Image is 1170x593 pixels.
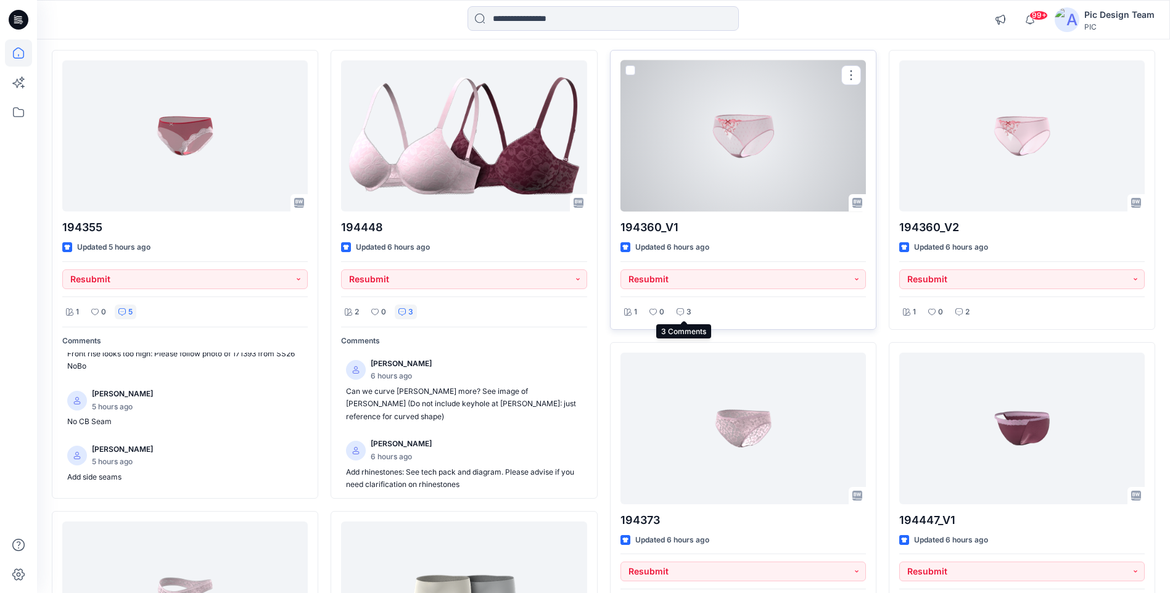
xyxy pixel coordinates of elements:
[67,348,303,373] p: Front rise looks too high: Please follow photo of 171393 from SS26 NoBo
[62,60,308,211] a: 194355
[77,241,150,254] p: Updated 5 hours ago
[899,353,1145,504] a: 194447_V1
[67,415,303,428] p: No CB Seam
[346,466,582,491] p: Add rhinestones: See tech pack and diagram. Please advise if you need clarification on rhinestones
[76,306,79,319] p: 1
[341,60,587,211] a: 194448
[1084,22,1155,31] div: PIC
[914,534,988,547] p: Updated 6 hours ago
[371,370,432,383] p: 6 hours ago
[635,241,709,254] p: Updated 6 hours ago
[73,397,81,404] svg: avatar
[635,534,709,547] p: Updated 6 hours ago
[341,353,587,428] a: [PERSON_NAME]6 hours agoCan we curve [PERSON_NAME] more? See image of [PERSON_NAME] (Do not inclu...
[67,471,303,484] p: Add side seams
[659,306,664,319] p: 0
[356,241,430,254] p: Updated 6 hours ago
[381,306,386,319] p: 0
[355,306,359,319] p: 2
[346,385,582,423] p: Can we curve [PERSON_NAME] more? See image of [PERSON_NAME] (Do not include keyhole at [PERSON_NA...
[899,512,1145,529] p: 194447_V1
[92,443,153,456] p: [PERSON_NAME]
[938,306,943,319] p: 0
[1084,7,1155,22] div: Pic Design Team
[620,512,866,529] p: 194373
[371,358,432,370] p: [PERSON_NAME]
[620,60,866,211] a: 194360_V1
[899,219,1145,236] p: 194360_V2
[408,306,413,319] p: 3
[965,306,970,319] p: 2
[62,219,308,236] p: 194355
[371,438,432,451] p: [PERSON_NAME]
[620,219,866,236] p: 194360_V1
[686,306,691,319] p: 3
[352,366,360,374] svg: avatar
[1055,7,1079,32] img: avatar
[62,438,308,489] a: [PERSON_NAME]5 hours agoAdd side seams
[1029,10,1048,20] span: 99+
[913,306,916,319] p: 1
[914,241,988,254] p: Updated 6 hours ago
[620,353,866,504] a: 194373
[128,306,133,319] p: 5
[101,306,106,319] p: 0
[341,335,587,348] p: Comments
[92,456,153,468] p: 5 hours ago
[899,60,1145,211] a: 194360_V2
[634,306,637,319] p: 1
[62,335,308,348] p: Comments
[62,383,308,433] a: [PERSON_NAME]5 hours agoNo CB Seam
[73,452,81,459] svg: avatar
[92,401,153,414] p: 5 hours ago
[92,388,153,401] p: [PERSON_NAME]
[352,447,360,454] svg: avatar
[341,219,587,236] p: 194448
[371,451,432,464] p: 6 hours ago
[341,433,587,496] a: [PERSON_NAME]6 hours agoAdd rhinestones: See tech pack and diagram. Please advise if you need cla...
